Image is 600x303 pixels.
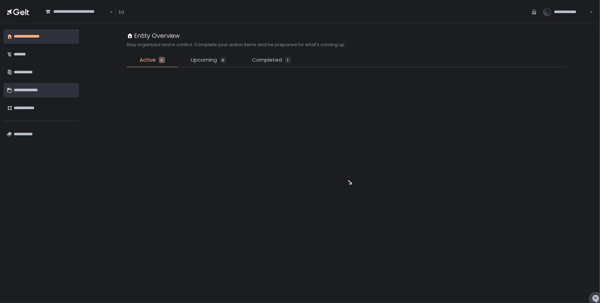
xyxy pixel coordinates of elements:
[127,31,180,40] div: Entity Overview
[191,56,217,64] span: Upcoming
[127,42,346,48] h2: Stay organized and in control. Complete your action items and be prepared for what's coming up.
[220,57,226,63] div: 0
[252,56,282,64] span: Completed
[140,56,156,64] span: Active
[41,5,113,19] div: Search for option
[46,15,109,22] input: Search for option
[159,57,165,63] div: 0
[285,57,291,63] div: 1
